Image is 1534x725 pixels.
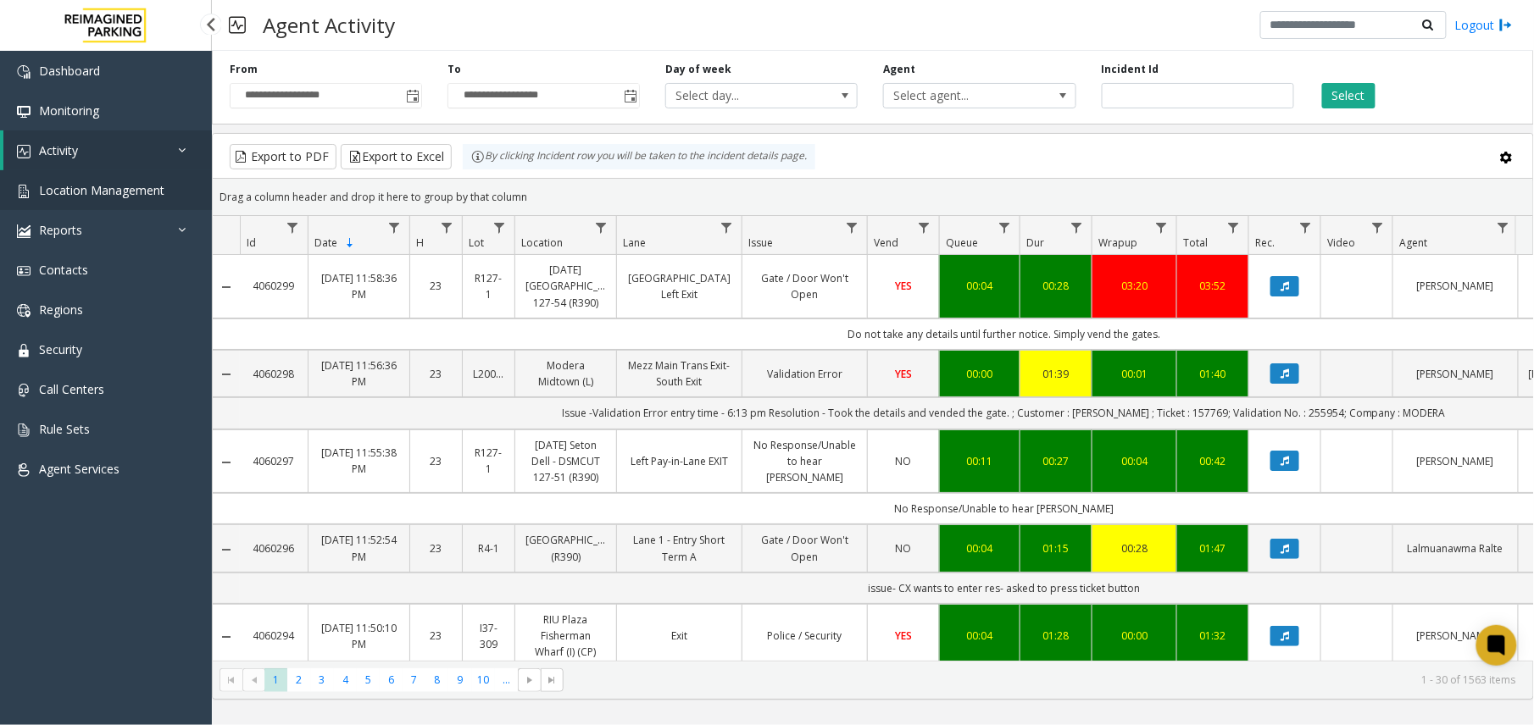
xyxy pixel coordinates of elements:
a: Lane Filter Menu [715,216,738,239]
a: Collapse Details [213,456,240,469]
a: 4060297 [250,453,297,469]
a: [DATE] 11:52:54 PM [319,532,399,564]
img: pageIcon [229,4,246,46]
a: Collapse Details [213,280,240,294]
span: Location [521,235,563,250]
a: 00:27 [1031,453,1081,469]
span: Rec. [1255,235,1275,250]
button: Export to PDF [230,144,336,169]
a: Validation Error [753,366,857,382]
label: Incident Id [1102,62,1159,77]
a: Lane 1 - Entry Short Term A [627,532,731,564]
span: Vend [874,235,898,250]
span: Rule Sets [39,421,90,437]
img: logout [1499,16,1513,34]
a: Lot Filter Menu [488,216,511,239]
a: 03:52 [1187,278,1238,294]
span: Page 3 [311,668,334,691]
span: Page 10 [472,668,495,691]
label: To [447,62,461,77]
a: I37-309 [473,620,504,652]
a: 4060296 [250,540,297,556]
span: Select agent... [884,84,1037,108]
kendo-pager-info: 1 - 30 of 1563 items [574,672,1516,687]
span: Total [1183,235,1208,250]
span: Video [1327,235,1355,250]
span: Id [247,235,256,250]
a: Date Filter Menu [383,216,406,239]
a: [DATE] [GEOGRAPHIC_DATA] 127-54 (R390) [525,262,606,311]
label: Agent [883,62,915,77]
a: R127-1 [473,270,504,302]
a: 23 [420,366,452,382]
img: 'icon' [17,423,31,437]
a: 23 [420,453,452,469]
a: Rec. Filter Menu [1294,216,1317,239]
span: Issue [748,235,773,250]
span: Page 4 [334,668,357,691]
a: [DATE] 11:56:36 PM [319,357,399,390]
a: Logout [1455,16,1513,34]
span: Location Management [39,182,164,198]
a: 00:04 [1103,453,1166,469]
div: Data table [213,216,1533,661]
a: Exit [627,628,731,644]
button: Export to Excel [341,144,452,169]
a: 01:15 [1031,540,1081,556]
a: [PERSON_NAME] [1403,366,1508,382]
a: 01:40 [1187,366,1238,382]
a: Location Filter Menu [590,216,613,239]
div: 01:28 [1031,628,1081,644]
span: Sortable [343,236,357,250]
span: YES [895,628,912,643]
span: NO [896,541,912,556]
div: 00:42 [1187,453,1238,469]
span: Page 9 [448,668,471,691]
a: Vend Filter Menu [913,216,936,239]
a: RIU Plaza Fisherman Wharf (I) (CP) [525,612,606,661]
a: Gate / Door Won't Open [753,270,857,302]
a: Left Pay-in-Lane EXIT [627,453,731,469]
span: Wrapup [1098,235,1137,250]
a: 23 [420,628,452,644]
span: Go to the last page [546,673,559,687]
span: Page 11 [495,668,518,691]
a: 01:32 [1187,628,1238,644]
span: NO [896,454,912,468]
a: Lalmuanawma Ralte [1403,540,1508,556]
a: Queue Filter Menu [993,216,1016,239]
img: 'icon' [17,384,31,397]
a: 00:04 [950,278,1009,294]
h3: Agent Activity [254,4,403,46]
a: 00:01 [1103,366,1166,382]
a: Collapse Details [213,630,240,644]
img: 'icon' [17,264,31,278]
a: L20000500 [473,366,504,382]
a: 00:04 [950,628,1009,644]
a: Mezz Main Trans Exit- South Exit [627,357,731,390]
a: [PERSON_NAME] [1403,278,1508,294]
span: Page 5 [357,668,380,691]
span: Security [39,341,82,357]
a: Wrapup Filter Menu [1150,216,1173,239]
a: Police / Security [753,628,857,644]
a: [DATE] 11:50:10 PM [319,620,399,652]
span: Select day... [666,84,819,108]
a: 00:00 [950,366,1009,382]
a: [DATE] 11:55:38 PM [319,445,399,477]
a: Dur Filter Menu [1065,216,1088,239]
span: Call Centers [39,381,104,397]
img: 'icon' [17,463,31,477]
a: NO [878,453,929,469]
a: R127-1 [473,445,504,477]
a: 01:39 [1031,366,1081,382]
a: 00:11 [950,453,1009,469]
a: 03:20 [1103,278,1166,294]
div: 00:04 [950,540,1009,556]
span: Dur [1026,235,1044,250]
a: Gate / Door Won't Open [753,532,857,564]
